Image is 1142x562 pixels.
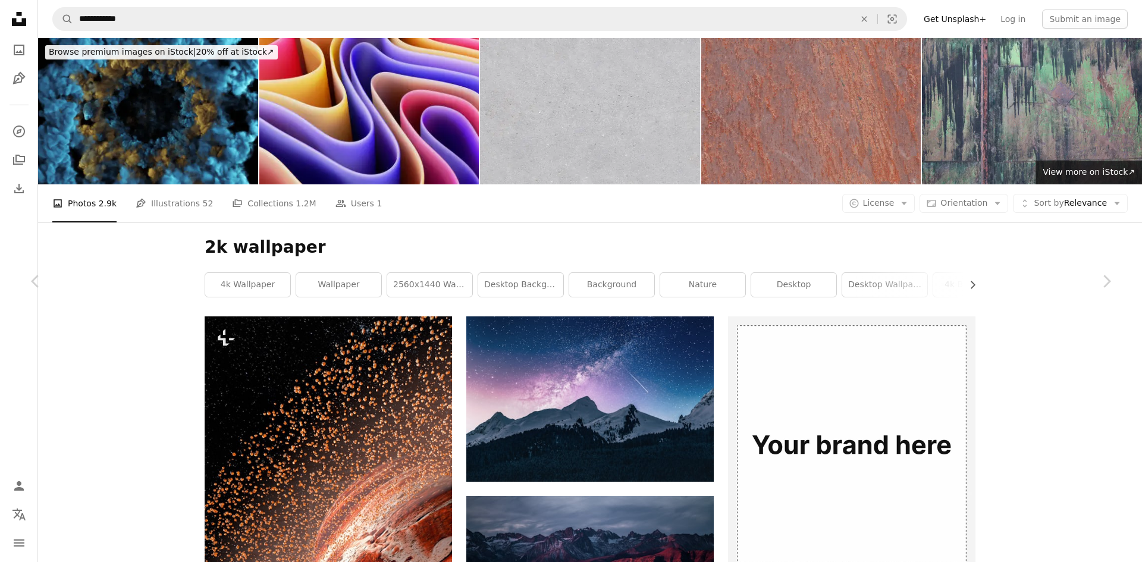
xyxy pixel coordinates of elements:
a: desktop background [478,273,563,297]
button: Submit an image [1042,10,1128,29]
a: nature [660,273,745,297]
div: 20% off at iStock ↗ [45,45,278,59]
button: scroll list to the right [962,273,975,297]
span: View more on iStock ↗ [1043,167,1135,177]
a: Browse premium images on iStock|20% off at iStock↗ [38,38,285,67]
img: rusty metal, seamless texture, rusty surface, high resolution seamless texture [701,38,921,184]
a: Users 1 [335,184,382,222]
button: License [842,194,915,213]
button: Orientation [920,194,1008,213]
a: Collections [7,148,31,172]
span: 1.2M [296,197,316,210]
a: Log in / Sign up [7,474,31,498]
button: Visual search [878,8,906,30]
a: Log in [993,10,1033,29]
img: seamless old asphalt texture, street asphalt, high resolution seamless texture [480,38,700,184]
img: Colorful 3d wallpaper 3840x1600 featuring shape windows 11 style. 3d rendering. [259,38,479,184]
a: Illustrations [7,67,31,90]
a: Next [1071,224,1142,338]
a: snow mountain under stars [466,394,714,404]
h1: 2k wallpaper [205,237,975,258]
a: 4k wallpaper [205,273,290,297]
a: an artist's rendering of a planet with a star cluster in the background [205,531,452,542]
a: 4k background [933,273,1018,297]
form: Find visuals sitewide [52,7,907,31]
a: desktop wallpaper [842,273,927,297]
img: snow mountain under stars [466,316,714,482]
img: Shock wave smoke explosion effect, shockwave, ignition, magical effect isolated on black backgrou... [38,38,258,184]
a: Photos [7,38,31,62]
a: 2560x1440 wallpaper [387,273,472,297]
a: Get Unsplash+ [917,10,993,29]
button: Sort byRelevance [1013,194,1128,213]
span: License [863,198,895,208]
button: Search Unsplash [53,8,73,30]
button: Clear [851,8,877,30]
a: wallpaper [296,273,381,297]
span: 1 [377,197,382,210]
span: Sort by [1034,198,1063,208]
span: Relevance [1034,197,1107,209]
span: Orientation [940,198,987,208]
a: Explore [7,120,31,143]
a: Illustrations 52 [136,184,213,222]
a: background [569,273,654,297]
button: Language [7,503,31,526]
button: Menu [7,531,31,555]
img: Seamless texture 4k, painted metal, paint stains of different colors, rough surface [922,38,1142,184]
a: desktop [751,273,836,297]
a: Download History [7,177,31,200]
span: 52 [203,197,214,210]
span: Browse premium images on iStock | [49,47,196,56]
a: View more on iStock↗ [1036,161,1142,184]
a: Collections 1.2M [232,184,316,222]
